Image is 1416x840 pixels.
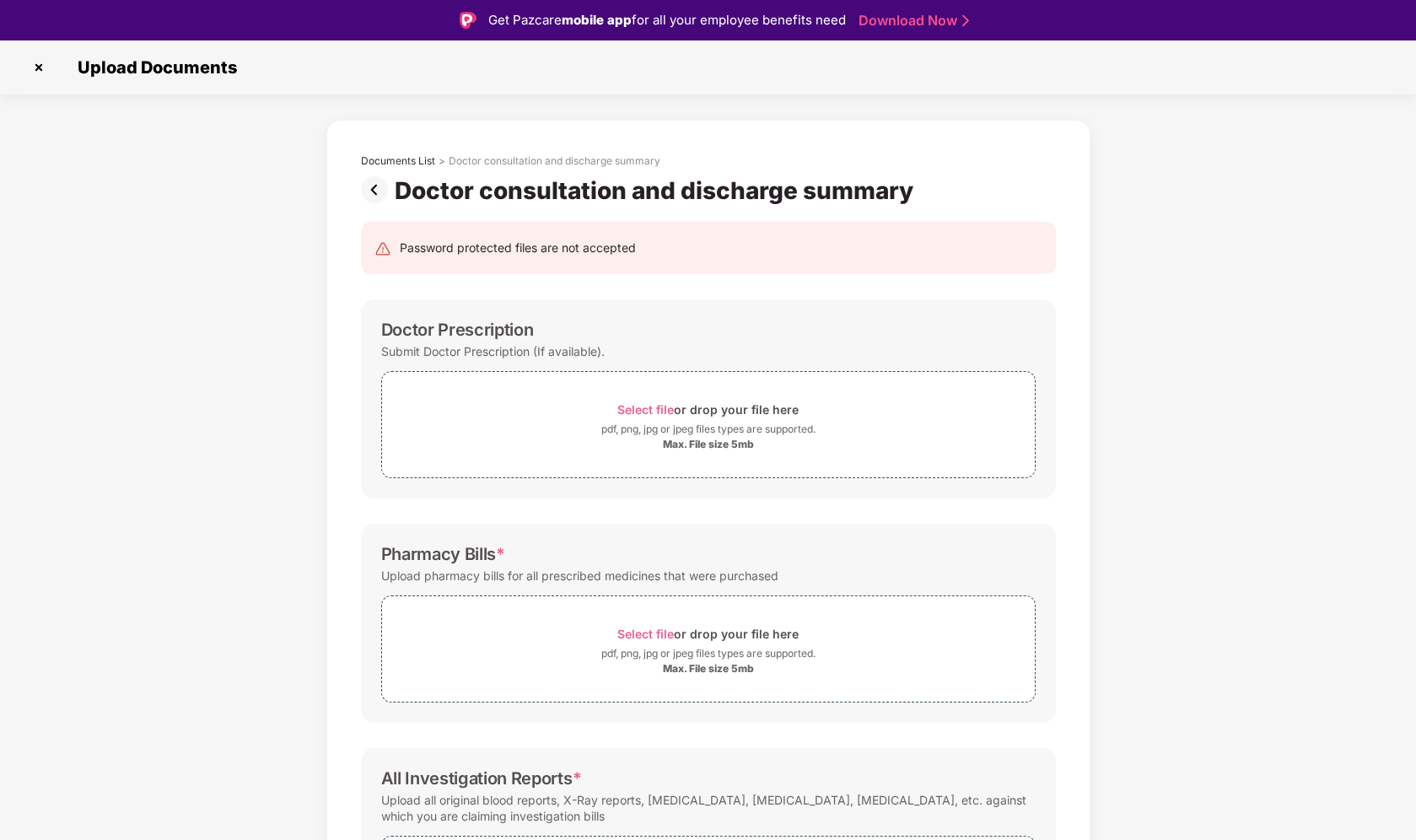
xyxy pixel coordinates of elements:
[617,622,799,645] div: or drop your file here
[460,12,476,29] img: Logo
[617,398,799,421] div: or drop your file here
[25,54,52,81] img: svg+xml;base64,PHN2ZyBpZD0iQ3Jvc3MtMzJ4MzIiIHhtbG5zPSJodHRwOi8vd3d3LnczLm9yZy8yMDAwL3N2ZyIgd2lkdG...
[859,12,964,30] a: Download Now
[663,662,754,676] div: Max. File size 5mb
[488,10,846,30] div: Get Pazcare for all your employee benefits need
[361,154,435,168] div: Documents List
[601,421,816,438] div: pdf, png, jpg or jpeg files types are supported.
[381,564,778,587] div: Upload pharmacy bills for all prescribed medicines that were purchased
[663,438,754,451] div: Max. File size 5mb
[400,239,636,257] div: Password protected files are not accepted
[381,789,1036,827] div: Upload all original blood reports, X-Ray reports, [MEDICAL_DATA], [MEDICAL_DATA], [MEDICAL_DATA],...
[381,340,605,363] div: Submit Doctor Prescription (If available).
[381,768,582,789] div: All Investigation Reports
[61,57,245,78] span: Upload Documents
[382,385,1035,465] span: Select fileor drop your file herepdf, png, jpg or jpeg files types are supported.Max. File size 5mb
[601,645,816,662] div: pdf, png, jpg or jpeg files types are supported.
[382,609,1035,689] span: Select fileor drop your file herepdf, png, jpg or jpeg files types are supported.Max. File size 5mb
[962,12,969,30] img: Stroke
[617,402,674,417] span: Select file
[439,154,445,168] div: >
[562,12,632,28] strong: mobile app
[374,240,391,257] img: svg+xml;base64,PHN2ZyB4bWxucz0iaHR0cDovL3d3dy53My5vcmcvMjAwMC9zdmciIHdpZHRoPSIyNCIgaGVpZ2h0PSIyNC...
[381,544,505,564] div: Pharmacy Bills
[361,176,395,203] img: svg+xml;base64,PHN2ZyBpZD0iUHJldi0zMngzMiIgeG1sbnM9Imh0dHA6Ly93d3cudzMub3JnLzIwMDAvc3ZnIiB3aWR0aD...
[381,320,534,340] div: Doctor Prescription
[617,627,674,641] span: Select file
[449,154,660,168] div: Doctor consultation and discharge summary
[395,176,920,205] div: Doctor consultation and discharge summary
